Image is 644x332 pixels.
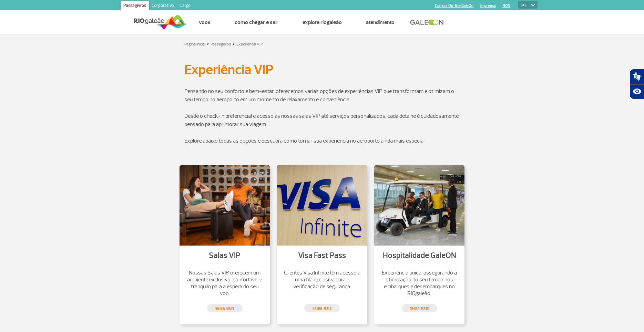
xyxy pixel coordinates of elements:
a: Experiência única, assegurando a otimização do seu tempo nos embarques e desembarques no RIOgaleão. [381,269,458,297]
a: saiba mais [304,304,340,312]
a: Corporativo [149,1,177,12]
a: saiba mais [402,304,437,312]
div: Plugin de acessibilidade da Hand Talk. [630,69,644,99]
a: Nossas Salas VIP oferecem um ambiente exclusivo, confortável e tranquilo para a espera do seu voo. [186,269,263,297]
a: Passageiros [211,42,231,47]
a: saiba mais [207,304,243,312]
a: Imprensa [480,3,496,8]
a: Explore RIOgaleão [303,19,342,26]
button: Abrir recursos assistivos. [630,84,644,99]
a: Hospitalidade GaleON [383,250,456,260]
h1: Experiência VIP [184,64,460,75]
a: Passageiros [121,1,149,12]
p: Pensando no seu conforto e bem-estar, oferecemos várias opções de experiências VIP que transforma... [184,87,460,112]
p: Explore abaixo todas as opções e descubra como tornar sua experiência no aeroporto ainda mais esp... [184,137,460,145]
a: Visa Fast Pass [298,250,346,260]
a: > [233,40,235,48]
p: Desde o check-in preferencial e acesso às nossas salas VIP até serviços personalizados, cada deta... [184,112,460,137]
a: Como chegar e sair [235,19,278,26]
a: Compra On-line GaleOn [435,3,473,8]
a: Experiência VIP [236,42,263,47]
a: Voos [199,19,211,26]
a: Clientes Visa Infinite têm acesso a uma fila exclusiva para a verificação de segurança. [284,269,360,290]
a: RQS [503,3,510,8]
a: Cargo [177,1,193,12]
a: > [207,40,209,48]
a: Salas VIP [209,250,241,260]
button: Abrir tradutor de língua de sinais. [630,69,644,84]
a: Página inicial [184,42,205,47]
a: Atendimento [366,19,395,26]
